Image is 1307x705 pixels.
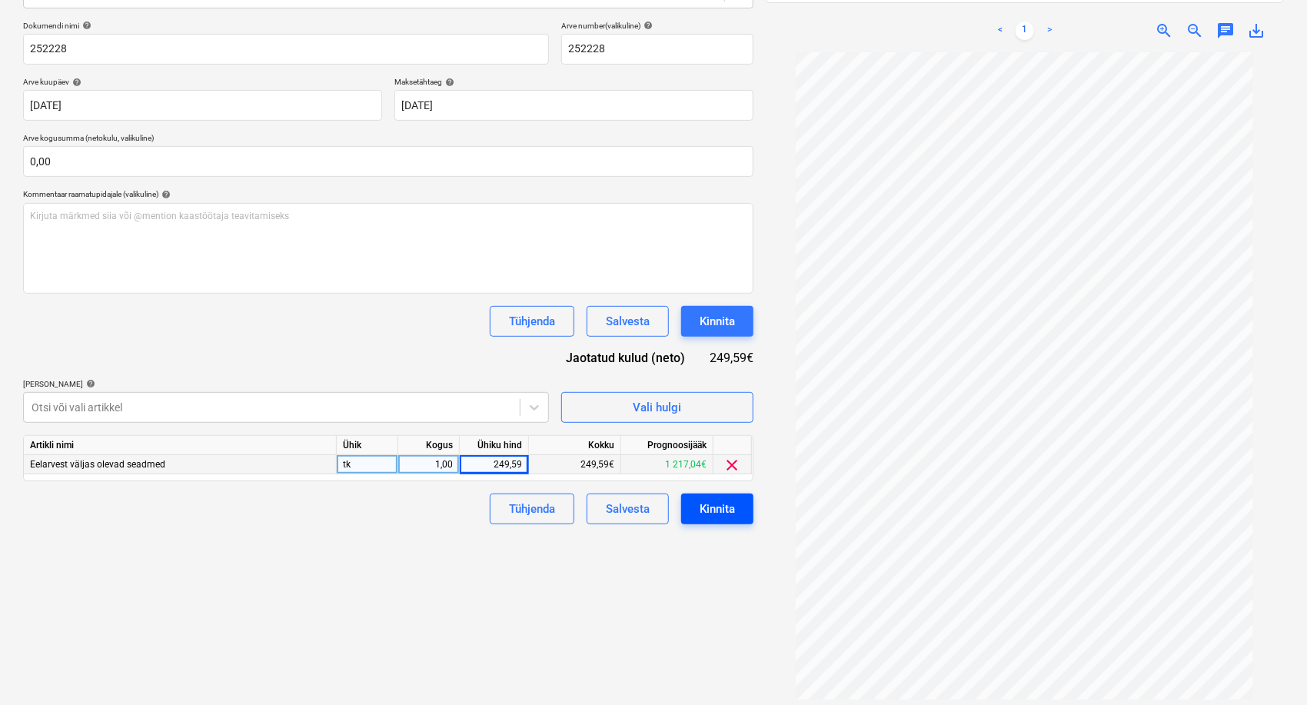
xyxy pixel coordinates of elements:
[83,379,95,388] span: help
[1247,22,1265,40] span: save_alt
[606,499,650,519] div: Salvesta
[460,436,529,455] div: Ühiku hind
[23,146,753,177] input: Arve kogusumma (netokulu, valikuline)
[710,349,753,367] div: 249,59€
[490,306,574,337] button: Tühjenda
[23,379,549,389] div: [PERSON_NAME]
[1155,22,1173,40] span: zoom_in
[23,34,549,65] input: Dokumendi nimi
[640,21,653,30] span: help
[621,455,713,474] div: 1 217,04€
[23,77,382,87] div: Arve kuupäev
[158,190,171,199] span: help
[723,456,742,474] span: clear
[1016,22,1034,40] a: Page 1 is your current page
[529,455,621,474] div: 249,59€
[23,21,549,31] div: Dokumendi nimi
[633,397,681,417] div: Vali hulgi
[337,455,398,474] div: tk
[30,459,165,470] span: Eelarvest väljas olevad seadmed
[404,455,453,474] div: 1,00
[398,436,460,455] div: Kogus
[442,78,454,87] span: help
[606,311,650,331] div: Salvesta
[490,494,574,524] button: Tühjenda
[509,311,555,331] div: Tühjenda
[561,21,753,31] div: Arve number (valikuline)
[1040,22,1059,40] a: Next page
[23,90,382,121] input: Arve kuupäeva pole määratud.
[509,499,555,519] div: Tühjenda
[23,133,753,146] p: Arve kogusumma (netokulu, valikuline)
[1216,22,1235,40] span: chat
[621,436,713,455] div: Prognoosijääk
[700,499,735,519] div: Kinnita
[991,22,1009,40] a: Previous page
[554,349,710,367] div: Jaotatud kulud (neto)
[337,436,398,455] div: Ühik
[394,90,753,121] input: Tähtaega pole määratud
[24,436,337,455] div: Artikli nimi
[69,78,81,87] span: help
[79,21,91,30] span: help
[394,77,753,87] div: Maksetähtaeg
[561,34,753,65] input: Arve number
[529,436,621,455] div: Kokku
[681,306,753,337] button: Kinnita
[681,494,753,524] button: Kinnita
[700,311,735,331] div: Kinnita
[587,494,669,524] button: Salvesta
[1186,22,1204,40] span: zoom_out
[466,455,522,474] div: 249,59
[23,189,753,199] div: Kommentaar raamatupidajale (valikuline)
[561,392,753,423] button: Vali hulgi
[587,306,669,337] button: Salvesta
